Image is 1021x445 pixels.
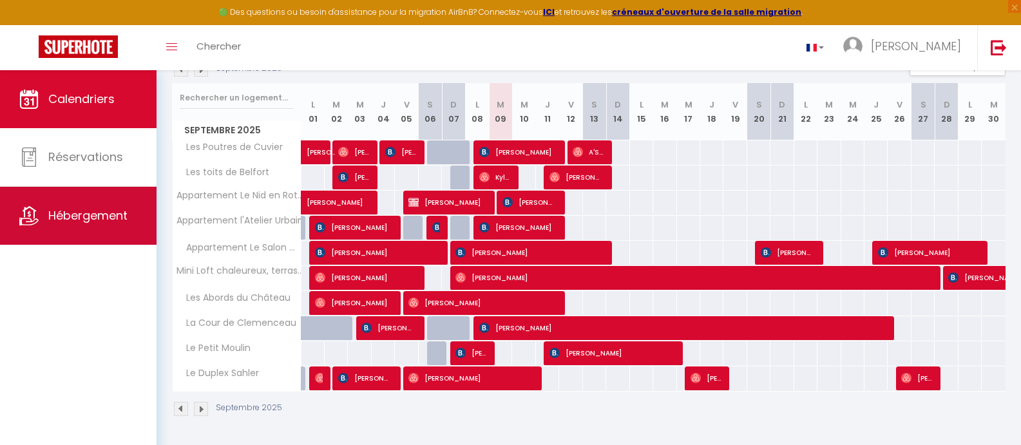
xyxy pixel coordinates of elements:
span: [PERSON_NAME] [455,265,927,290]
th: 26 [888,83,911,140]
abbr: S [756,99,762,111]
th: 13 [583,83,606,140]
th: 16 [653,83,676,140]
abbr: M [849,99,857,111]
span: [PERSON_NAME] [691,366,721,390]
th: 12 [559,83,582,140]
th: 10 [512,83,535,140]
th: 09 [489,83,512,140]
span: [PERSON_NAME] [315,366,323,390]
abbr: D [944,99,950,111]
span: [PERSON_NAME] [455,240,602,265]
th: 23 [817,83,841,140]
a: ... [PERSON_NAME] [834,25,977,70]
abbr: L [804,99,808,111]
th: 14 [606,83,629,140]
span: [PERSON_NAME] [479,316,881,340]
span: Calendriers [48,91,115,107]
a: [PERSON_NAME] [301,140,325,165]
span: Réservations [48,149,123,165]
span: [PERSON_NAME] [315,215,392,240]
a: Chercher [187,25,251,70]
abbr: M [356,99,364,111]
th: 01 [301,83,325,140]
span: [PERSON_NAME] [901,366,932,390]
th: 29 [959,83,982,140]
th: 28 [935,83,958,140]
span: Les Poutres de Cuvier [175,140,286,155]
th: 19 [723,83,747,140]
th: 20 [747,83,770,140]
th: 07 [442,83,465,140]
abbr: L [311,99,315,111]
span: Les toits de Belfort [175,166,272,180]
span: [PERSON_NAME] [408,290,555,315]
abbr: M [497,99,504,111]
span: Le Petit Moulin [175,341,254,355]
abbr: V [568,99,574,111]
abbr: D [779,99,785,111]
span: [PERSON_NAME] [549,341,673,365]
span: [PERSON_NAME] [338,140,369,164]
abbr: M [520,99,528,111]
span: La Cour de Clemenceau [175,316,300,330]
th: 03 [348,83,371,140]
input: Rechercher un logement... [180,86,294,109]
span: Appartement l'Atelier Urbain [175,216,303,225]
span: [PERSON_NAME] [307,133,336,158]
th: 27 [911,83,935,140]
abbr: J [709,99,714,111]
abbr: J [545,99,550,111]
span: A'S Amg [573,140,604,164]
span: Appartement Le Nid en Rotin [175,191,303,200]
th: 15 [630,83,653,140]
abbr: M [990,99,998,111]
abbr: D [450,99,457,111]
img: ... [843,37,863,56]
th: 05 [395,83,418,140]
abbr: L [968,99,972,111]
th: 24 [841,83,864,140]
strong: créneaux d'ouverture de la salle migration [612,6,801,17]
span: Hébergement [48,207,128,223]
th: 21 [770,83,794,140]
th: 02 [325,83,348,140]
abbr: J [381,99,386,111]
span: Kylian Chaintreau [479,165,510,189]
th: 08 [466,83,489,140]
span: [PERSON_NAME] [455,341,486,365]
abbr: V [897,99,902,111]
span: [PERSON_NAME] [479,140,557,164]
abbr: S [427,99,433,111]
abbr: M [685,99,692,111]
span: [PERSON_NAME] [502,190,557,214]
span: [PERSON_NAME] [479,215,557,240]
span: [PERSON_NAME] [361,316,415,340]
abbr: M [825,99,833,111]
span: Appartement Le Salon Doré [175,241,303,255]
th: 04 [372,83,395,140]
span: [PERSON_NAME] [315,265,415,290]
span: Mini Loft chaleureux, terrasse [175,266,303,276]
span: [PERSON_NAME] [307,184,396,208]
abbr: S [921,99,926,111]
th: 17 [677,83,700,140]
span: [PERSON_NAME] [878,240,978,265]
th: 18 [700,83,723,140]
span: [PERSON_NAME] [871,38,961,54]
span: [PERSON_NAME] [315,290,392,315]
p: Septembre 2025 [216,402,282,414]
span: [PERSON_NAME] [338,366,392,390]
abbr: J [873,99,879,111]
span: [PERSON_NAME] [761,240,815,265]
th: 11 [536,83,559,140]
span: Chercher [196,39,241,53]
abbr: M [661,99,669,111]
abbr: V [732,99,738,111]
span: Le Duplex Sahler [175,366,262,381]
abbr: L [640,99,644,111]
a: ICI [543,6,555,17]
abbr: V [404,99,410,111]
span: [PERSON_NAME] [315,240,439,265]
